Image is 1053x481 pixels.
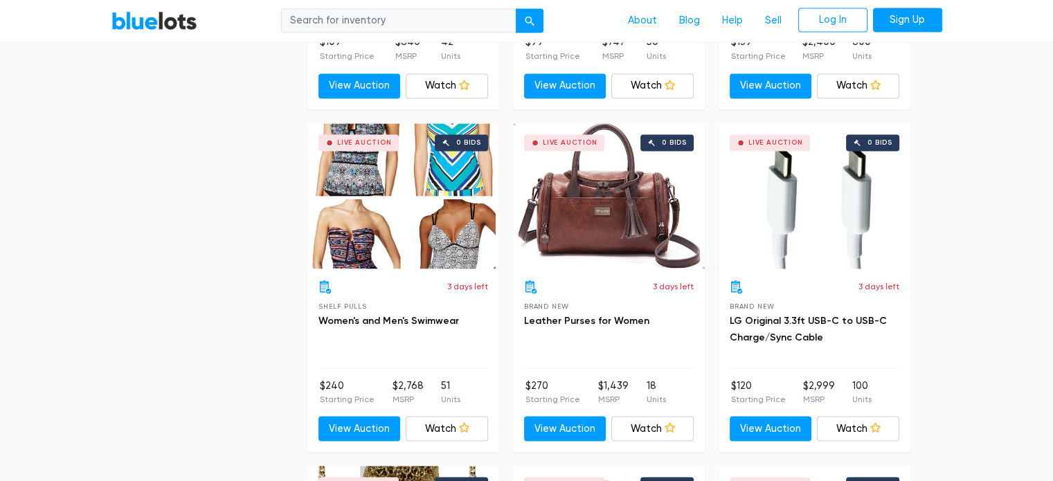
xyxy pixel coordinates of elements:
[395,35,420,62] li: $840
[456,139,481,146] div: 0 bids
[731,50,786,62] p: Starting Price
[318,302,367,309] span: Shelf Pulls
[441,35,460,62] li: 42
[730,73,812,98] a: View Auction
[602,50,624,62] p: MSRP
[307,123,499,269] a: Live Auction 0 bids
[524,73,606,98] a: View Auction
[441,392,460,405] p: Units
[392,392,423,405] p: MSRP
[668,8,711,34] a: Blog
[730,302,775,309] span: Brand New
[543,139,597,146] div: Live Auction
[748,139,803,146] div: Live Auction
[647,50,666,62] p: Units
[730,314,887,343] a: LG Original 3.3ft USB-C to USB-C Charge/Sync Cable
[320,392,375,405] p: Starting Price
[525,378,580,406] li: $270
[525,35,580,62] li: $99
[802,35,836,62] li: $2,400
[852,50,872,62] p: Units
[817,73,899,98] a: Watch
[852,378,872,406] li: 100
[817,416,899,441] a: Watch
[731,35,786,62] li: $139
[802,50,836,62] p: MSRP
[524,302,569,309] span: Brand New
[524,416,606,441] a: View Auction
[852,392,872,405] p: Units
[406,416,488,441] a: Watch
[858,280,899,292] p: 3 days left
[320,35,375,62] li: $109
[602,35,624,62] li: $747
[653,280,694,292] p: 3 days left
[719,123,910,269] a: Live Auction 0 bids
[647,35,666,62] li: 50
[281,8,516,33] input: Search for inventory
[320,378,375,406] li: $240
[611,416,694,441] a: Watch
[798,8,867,33] a: Log In
[320,50,375,62] p: Starting Price
[873,8,942,33] a: Sign Up
[318,416,401,441] a: View Auction
[111,10,197,30] a: BlueLots
[392,378,423,406] li: $2,768
[803,378,835,406] li: $2,999
[617,8,668,34] a: About
[711,8,754,34] a: Help
[803,392,835,405] p: MSRP
[318,314,459,326] a: Women's and Men's Swimwear
[647,378,666,406] li: 18
[867,139,892,146] div: 0 bids
[513,123,705,269] a: Live Auction 0 bids
[598,392,629,405] p: MSRP
[662,139,687,146] div: 0 bids
[447,280,488,292] p: 3 days left
[441,378,460,406] li: 51
[647,392,666,405] p: Units
[731,378,786,406] li: $120
[318,73,401,98] a: View Auction
[730,416,812,441] a: View Auction
[524,314,649,326] a: Leather Purses for Women
[337,139,392,146] div: Live Auction
[754,8,793,34] a: Sell
[406,73,488,98] a: Watch
[611,73,694,98] a: Watch
[598,378,629,406] li: $1,439
[441,50,460,62] p: Units
[525,392,580,405] p: Starting Price
[731,392,786,405] p: Starting Price
[525,50,580,62] p: Starting Price
[852,35,872,62] li: 800
[395,50,420,62] p: MSRP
